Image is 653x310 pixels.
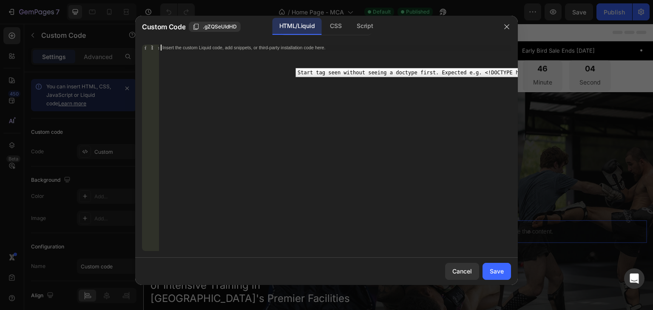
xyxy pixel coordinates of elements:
div: Save [490,267,504,276]
span: in [GEOGRAPHIC_DATA] [7,162,207,233]
span: Custom Code [142,22,185,32]
p: Hour [349,53,363,64]
div: Open Intercom Messenger [624,268,644,289]
p: Publish the page to see the content. [221,203,504,212]
p: Early Bird Sale Ends [DATE] [347,23,484,31]
div: Insert the custom Liquid code, add snippets, or third-party installation code here. [162,45,472,50]
p: Day [311,53,322,64]
p: Second [436,53,457,64]
button: Save [483,263,511,280]
div: Script [350,18,380,35]
div: HTML/Liquid [273,18,321,35]
div: 04 [311,40,322,50]
p: Minute [390,53,409,64]
div: CSS [323,18,348,35]
span: .gZQSeUIdHD [203,23,237,31]
h2: ⏰ Early Bird Sale Ends In: [7,43,245,62]
div: Custom Code [232,185,268,192]
div: Cancel [452,267,472,276]
p: [GEOGRAPHIC_DATA], [GEOGRAPHIC_DATA] [20,23,156,31]
div: 08 [349,40,363,50]
div: 1 [142,45,159,51]
p: Save the date: [DATE]-[DATE] [184,23,320,31]
button: Cancel [445,263,479,280]
button: .gZQSeUIdHD [189,22,241,32]
p: Join Elite MMA Practitioners for 6 Days of Intensive Training in [GEOGRAPHIC_DATA]'s Premier Faci... [7,242,207,282]
strong: Train, Recover, Elevate [7,94,127,108]
div: 46 [390,40,409,50]
h2: Transform Your Martial Arts Journey [6,115,208,234]
div: 04 [436,40,457,50]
